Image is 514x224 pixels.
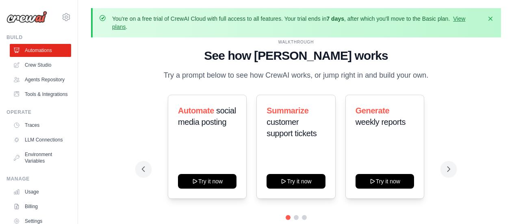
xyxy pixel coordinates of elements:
button: Try it now [178,174,236,189]
a: LLM Connections [10,133,71,146]
div: Build [7,34,71,41]
a: Tools & Integrations [10,88,71,101]
span: Summarize [267,106,308,115]
a: Environment Variables [10,148,71,167]
a: Automations [10,44,71,57]
span: customer support tickets [267,117,317,138]
button: Try it now [356,174,414,189]
strong: 7 days [326,15,344,22]
a: Crew Studio [10,59,71,72]
p: Try a prompt below to see how CrewAI works, or jump right in and build your own. [160,70,433,81]
h1: See how [PERSON_NAME] works [142,48,450,63]
div: Operate [7,109,71,115]
span: Automate [178,106,214,115]
button: Try it now [267,174,325,189]
a: Billing [10,200,71,213]
span: weekly reports [356,117,406,126]
div: WALKTHROUGH [142,39,450,45]
div: Manage [7,176,71,182]
p: You're on a free trial of CrewAI Cloud with full access to all features. Your trial ends in , aft... [112,15,481,31]
span: social media posting [178,106,236,126]
a: Traces [10,119,71,132]
img: Logo [7,11,47,23]
a: Usage [10,185,71,198]
a: Agents Repository [10,73,71,86]
span: Generate [356,106,390,115]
